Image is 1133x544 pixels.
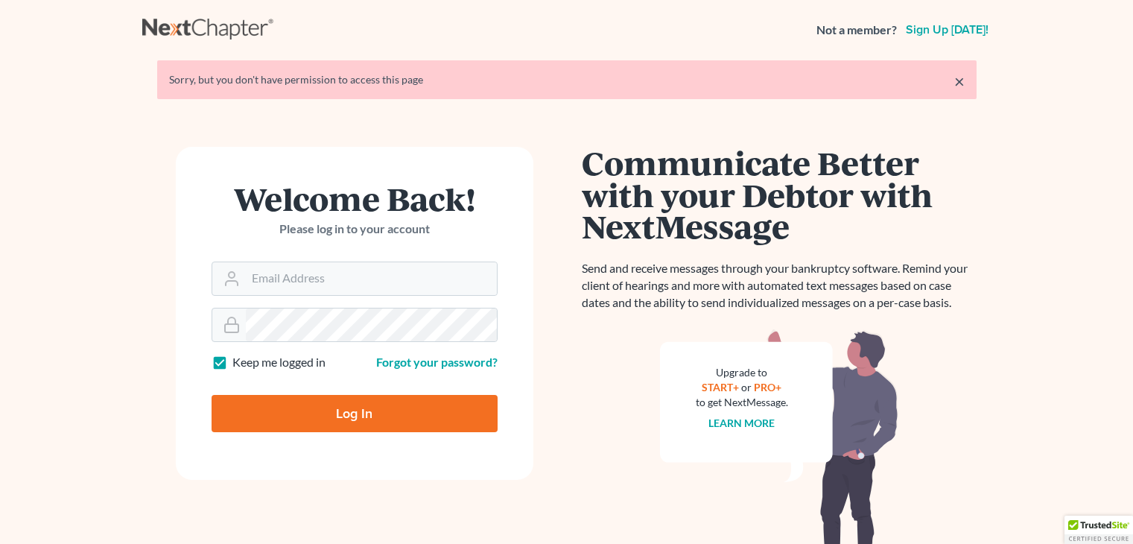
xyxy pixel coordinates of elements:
div: Upgrade to [696,365,788,380]
span: or [741,381,752,393]
div: to get NextMessage. [696,395,788,410]
a: × [954,72,965,90]
h1: Communicate Better with your Debtor with NextMessage [582,147,977,242]
a: START+ [702,381,739,393]
a: PRO+ [754,381,781,393]
div: TrustedSite Certified [1064,516,1133,544]
a: Learn more [708,417,775,429]
p: Please log in to your account [212,221,498,238]
input: Email Address [246,262,497,295]
a: Sign up [DATE]! [903,24,991,36]
div: Sorry, but you don't have permission to access this page [169,72,965,87]
a: Forgot your password? [376,355,498,369]
strong: Not a member? [816,22,897,39]
p: Send and receive messages through your bankruptcy software. Remind your client of hearings and mo... [582,260,977,311]
input: Log In [212,395,498,432]
label: Keep me logged in [232,354,326,371]
h1: Welcome Back! [212,183,498,215]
